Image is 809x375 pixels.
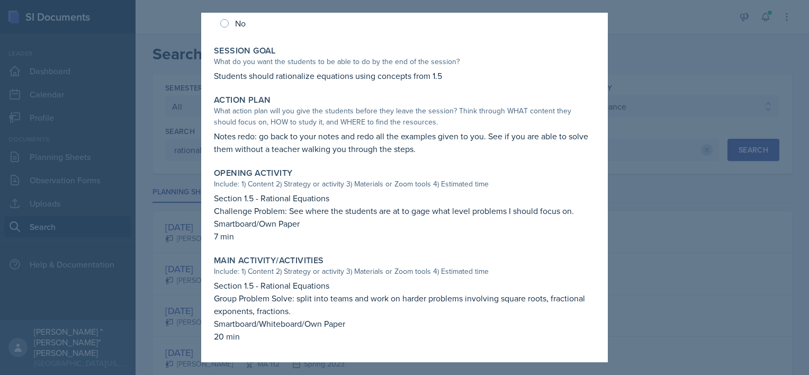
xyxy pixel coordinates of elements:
p: 20 min [214,330,595,343]
p: Students should rationalize equations using concepts from 1.5 [214,69,595,82]
p: Challenge Problem: See where the students are at to gage what level problems I should focus on. [214,204,595,217]
p: Group Problem Solve: split into teams and work on harder problems involving square roots, fractio... [214,292,595,317]
label: Action Plan [214,95,271,105]
div: Include: 1) Content 2) Strategy or activity 3) Materials or Zoom tools 4) Estimated time [214,266,595,277]
p: Smartboard/Own Paper [214,217,595,230]
label: Opening Activity [214,168,292,178]
div: What do you want the students to be able to do by the end of the session? [214,56,595,67]
p: Notes redo: go back to your notes and redo all the examples given to you. See if you are able to ... [214,130,595,155]
label: Main Activity/Activities [214,255,324,266]
div: What action plan will you give the students before they leave the session? Think through WHAT con... [214,105,595,128]
p: Section 1.5 - Rational Equations [214,279,595,292]
p: 7 min [214,230,595,243]
p: Section 1.5 - Rational Equations [214,192,595,204]
p: Smartboard/Whiteboard/Own Paper [214,317,595,330]
label: Session Goal [214,46,276,56]
div: Include: 1) Content 2) Strategy or activity 3) Materials or Zoom tools 4) Estimated time [214,178,595,190]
